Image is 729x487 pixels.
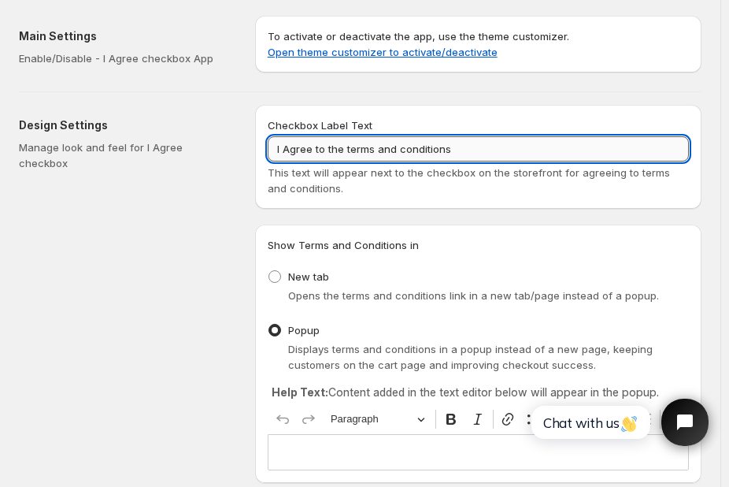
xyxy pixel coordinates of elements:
h2: Design Settings [19,117,230,133]
span: Displays terms and conditions in a popup instead of a new page, keeping customers on the cart pag... [288,343,653,371]
p: Content added in the text editor below will appear in the popup. [272,385,685,400]
span: This text will appear next to the checkbox on the storefront for agreeing to terms and conditions. [268,166,670,195]
span: Checkbox Label Text [268,119,372,132]
div: Editor toolbar [268,404,689,434]
div: Editor editing area: main. Press Alt+0 for help. [268,434,689,470]
span: New tab [288,270,329,283]
span: Popup [288,324,320,336]
span: Opens the terms and conditions link in a new tab/page instead of a popup. [288,289,659,302]
strong: Help Text: [272,385,328,399]
a: Open theme customizer to activate/deactivate [268,46,498,58]
button: Paragraph, Heading [324,407,432,432]
span: Paragraph [331,410,413,429]
span: Show Terms and Conditions in [268,239,419,251]
h2: Main Settings [19,28,230,44]
p: Manage look and feel for I Agree checkbox [19,139,230,171]
p: To activate or deactivate the app, use the theme customizer. [268,28,689,60]
iframe: Tidio Chat [514,385,722,459]
p: Enable/Disable - I Agree checkbox App [19,50,230,66]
